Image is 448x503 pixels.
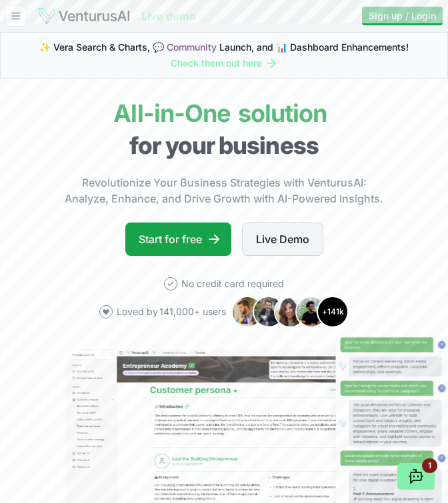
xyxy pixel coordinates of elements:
img: Avatar 1 [231,296,263,328]
a: Community [167,41,217,53]
a: Live Demo [242,223,323,256]
a: Check them out here [171,57,278,70]
span: ✨ Vera Search & Charts, 💬 Launch, and 📊 Dashboard Enhancements! [39,41,409,54]
img: Avatar 4 [295,296,327,328]
a: Start for free [125,223,231,256]
img: Avatar 2 [253,296,285,328]
div: 1 [421,456,437,472]
img: Avatar 3 [274,296,306,328]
